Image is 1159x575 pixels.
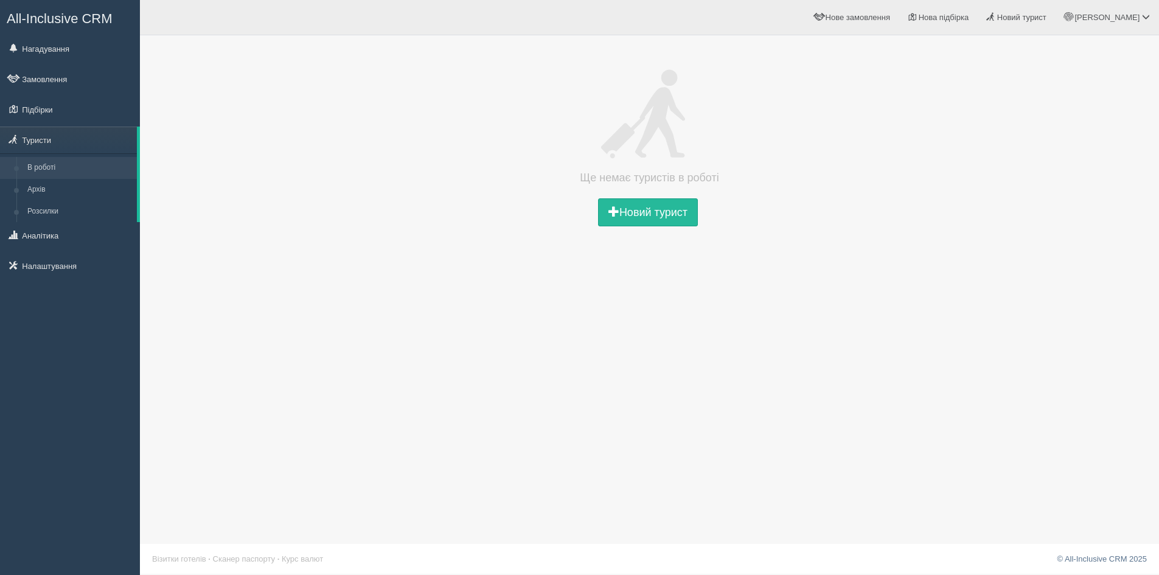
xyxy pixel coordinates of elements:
[22,201,137,223] a: Розсилки
[997,13,1046,22] span: Новий турист
[282,554,323,563] a: Курс валют
[277,554,280,563] span: ·
[919,13,969,22] span: Нова підбірка
[1057,554,1147,563] a: © All-Inclusive CRM 2025
[208,554,211,563] span: ·
[22,179,137,201] a: Архів
[826,13,890,22] span: Нове замовлення
[152,554,206,563] a: Візитки готелів
[213,554,275,563] a: Сканер паспорту
[559,169,741,186] h4: Ще немає туристів в роботі
[1074,13,1140,22] span: [PERSON_NAME]
[598,198,698,226] a: Новий турист
[1,1,139,34] a: All-Inclusive CRM
[22,157,137,179] a: В роботі
[7,11,113,26] span: All-Inclusive CRM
